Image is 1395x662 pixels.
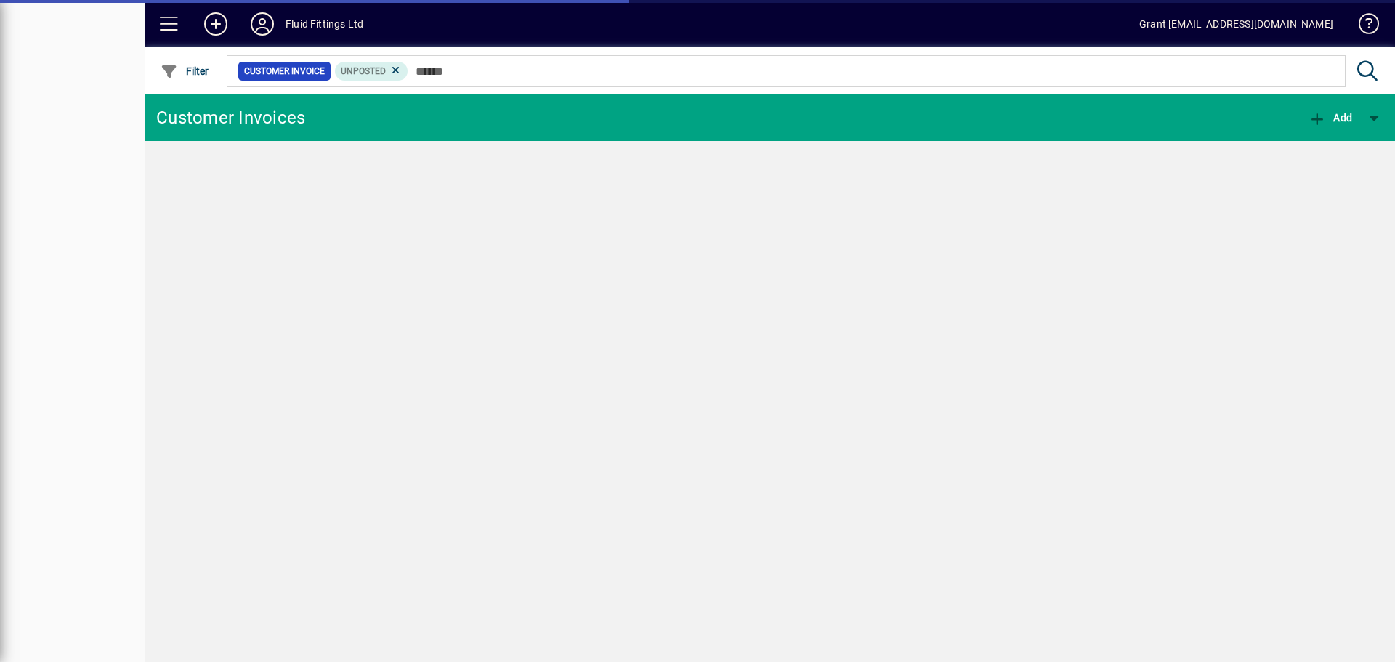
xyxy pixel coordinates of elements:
div: Customer Invoices [156,106,305,129]
span: Add [1309,112,1352,124]
a: Knowledge Base [1348,3,1377,50]
div: Grant [EMAIL_ADDRESS][DOMAIN_NAME] [1139,12,1333,36]
button: Add [193,11,239,37]
span: Filter [161,65,209,77]
span: Unposted [341,66,386,76]
button: Profile [239,11,286,37]
mat-chip: Customer Invoice Status: Unposted [335,62,408,81]
button: Filter [157,58,213,84]
button: Add [1305,105,1356,131]
span: Customer Invoice [244,64,325,78]
div: Fluid Fittings Ltd [286,12,363,36]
